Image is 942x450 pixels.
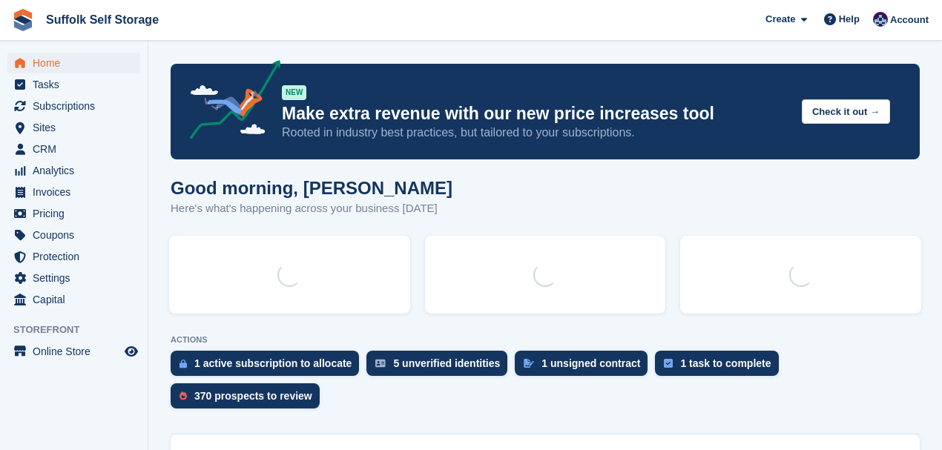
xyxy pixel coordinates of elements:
span: Tasks [33,74,122,95]
a: menu [7,225,140,245]
img: task-75834270c22a3079a89374b754ae025e5fb1db73e45f91037f5363f120a921f8.svg [664,359,673,368]
a: 370 prospects to review [171,383,327,416]
span: Pricing [33,203,122,224]
img: prospect-51fa495bee0391a8d652442698ab0144808aea92771e9ea1ae160a38d050c398.svg [179,391,187,400]
span: Home [33,53,122,73]
p: ACTIONS [171,335,920,345]
a: menu [7,203,140,224]
a: menu [7,160,140,181]
img: verify_identity-adf6edd0f0f0b5bbfe63781bf79b02c33cf7c696d77639b501bdc392416b5a36.svg [375,359,386,368]
span: Invoices [33,182,122,202]
a: menu [7,139,140,159]
a: Suffolk Self Storage [40,7,165,32]
a: 5 unverified identities [366,351,515,383]
a: menu [7,246,140,267]
img: contract_signature_icon-13c848040528278c33f63329250d36e43548de30e8caae1d1a13099fd9432cc5.svg [524,359,534,368]
a: menu [7,74,140,95]
span: Create [765,12,795,27]
span: Storefront [13,322,148,337]
a: Preview store [122,343,140,360]
a: 1 unsigned contract [515,351,655,383]
div: NEW [282,85,306,100]
p: Here's what's happening across your business [DATE] [171,200,452,217]
div: 1 active subscription to allocate [194,357,352,369]
button: Check it out → [802,99,890,124]
div: 5 unverified identities [393,357,500,369]
span: Analytics [33,160,122,181]
span: Account [890,13,929,27]
a: 1 task to complete [655,351,785,383]
a: menu [7,341,140,362]
a: 1 active subscription to allocate [171,351,366,383]
img: active_subscription_to_allocate_icon-d502201f5373d7db506a760aba3b589e785aa758c864c3986d89f69b8ff3... [179,359,187,368]
img: stora-icon-8386f47178a22dfd0bd8f6a31ec36ba5ce8667c1dd55bd0f319d3a0aa187defe.svg [12,9,34,31]
a: menu [7,289,140,310]
p: Make extra revenue with our new price increases tool [282,103,790,125]
span: Help [839,12,860,27]
span: Sites [33,117,122,138]
span: Capital [33,289,122,310]
p: Rooted in industry best practices, but tailored to your subscriptions. [282,125,790,141]
a: menu [7,53,140,73]
a: menu [7,268,140,288]
h1: Good morning, [PERSON_NAME] [171,178,452,198]
span: Settings [33,268,122,288]
a: menu [7,117,140,138]
span: Online Store [33,341,122,362]
a: menu [7,96,140,116]
div: 370 prospects to review [194,390,312,402]
span: Protection [33,246,122,267]
img: William Notcutt [873,12,888,27]
img: price-adjustments-announcement-icon-8257ccfd72463d97f412b2fc003d46551f7dbcb40ab6d574587a9cd5c0d94... [177,60,281,145]
a: menu [7,182,140,202]
span: Subscriptions [33,96,122,116]
div: 1 task to complete [680,357,771,369]
div: 1 unsigned contract [541,357,640,369]
span: Coupons [33,225,122,245]
span: CRM [33,139,122,159]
